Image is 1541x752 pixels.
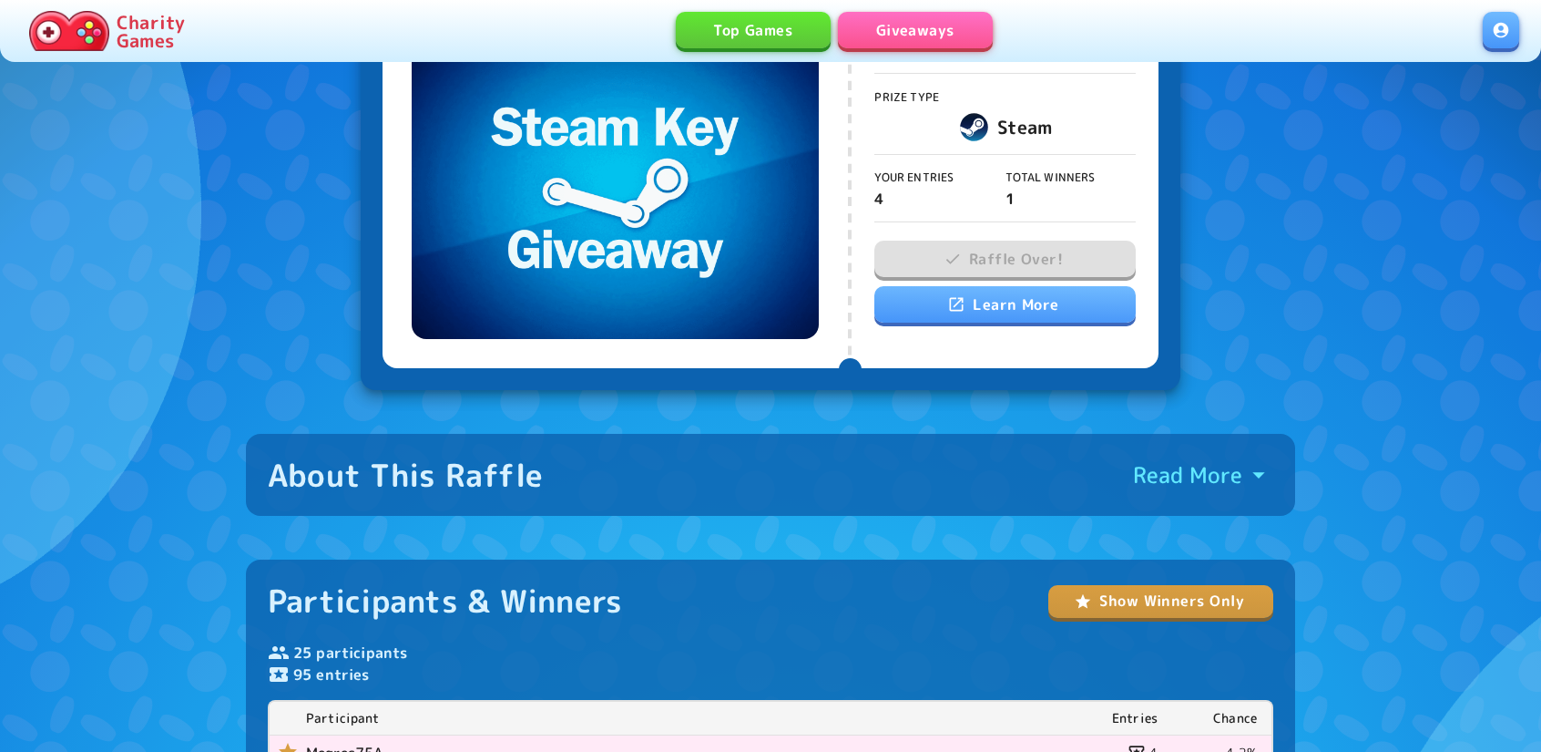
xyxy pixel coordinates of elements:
span: Prize Type [874,89,939,105]
th: Participant [291,702,1073,736]
img: Charity.Games [29,11,109,51]
th: Chance [1172,702,1271,736]
p: 4 [874,188,1005,210]
span: Your Entries [874,170,954,185]
p: 1 [1005,188,1136,210]
div: Participants & Winners [268,582,623,620]
p: 25 participants [268,642,1273,664]
a: Charity Games [22,7,192,55]
p: Charity Games [117,13,185,49]
button: Show Winners Only [1048,585,1273,618]
a: Learn More [874,286,1135,323]
a: Top Games [676,12,831,48]
p: Read More [1133,460,1242,489]
h6: Steam [997,112,1052,141]
div: About This Raffle [268,456,543,494]
th: Entries [1073,702,1172,736]
span: Total Winners [1005,170,1096,185]
img: Random Steam Key [412,47,819,339]
p: 95 entries [268,664,1273,685]
button: About This RaffleRead More [246,434,1295,516]
a: Giveaways [838,12,993,48]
